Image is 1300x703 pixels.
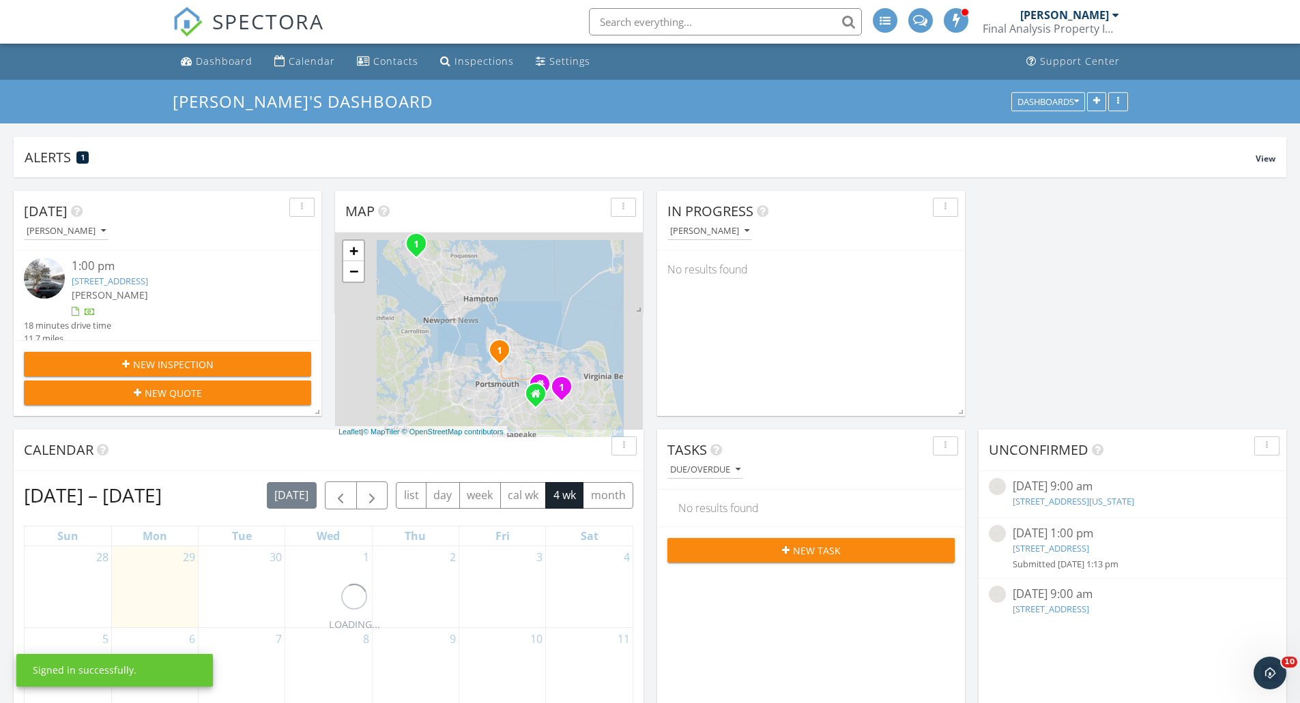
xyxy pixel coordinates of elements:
[1282,657,1297,668] span: 10
[1017,97,1079,106] div: Dashboards
[500,350,508,358] div: 437 W 27th St, Norfolk, VA 23517
[793,543,841,558] span: New Task
[435,49,519,74] a: Inspections
[24,440,93,459] span: Calendar
[173,7,203,37] img: The Best Home Inspection Software - Spectora
[360,628,372,650] a: Go to October 8, 2025
[500,482,547,509] button: cal wk
[360,546,372,568] a: Go to October 1, 2025
[667,222,752,241] button: [PERSON_NAME]
[173,90,444,113] a: [PERSON_NAME]'s Dashboard
[667,440,707,459] span: Tasks
[1256,153,1275,164] span: View
[621,546,633,568] a: Go to October 4, 2025
[1013,586,1252,603] div: [DATE] 9:00 am
[615,628,633,650] a: Go to October 11, 2025
[335,426,507,438] div: |
[1254,657,1286,689] iframe: Intercom live chat
[325,481,357,509] button: Previous
[454,55,514,68] div: Inspections
[657,251,965,288] div: No results found
[314,526,343,545] a: Wednesday
[24,332,111,345] div: 11.7 miles
[289,55,335,68] div: Calendar
[1021,49,1125,74] a: Support Center
[180,546,198,568] a: Go to September 29, 2025
[497,346,502,356] i: 1
[25,148,1256,166] div: Alerts
[414,240,419,250] i: 1
[27,226,106,236] div: [PERSON_NAME]
[133,357,214,372] span: New Inspection
[24,258,311,345] a: 1:00 pm [STREET_ADDRESS] [PERSON_NAME] 18 minutes drive time 11.7 miles
[459,546,545,628] td: Go to October 3, 2025
[667,202,753,220] span: In Progress
[111,546,198,628] td: Go to September 29, 2025
[363,428,400,436] a: © MapTiler
[24,481,162,509] h2: [DATE] – [DATE]
[145,386,202,400] span: New Quote
[540,384,548,392] div: 1446 Kempsville Rd, Virginia Beach VA 23464
[338,428,361,436] a: Leaflet
[416,243,424,252] div: 411 Eastwood Dr, Newport News, VA 23602
[583,482,633,509] button: month
[345,202,375,220] span: Map
[24,319,111,332] div: 18 minutes drive time
[24,352,311,376] button: New Inspection
[402,428,504,436] a: © OpenStreetMap contributors
[545,482,583,509] button: 4 wk
[402,526,429,545] a: Thursday
[459,482,501,509] button: week
[530,49,596,74] a: Settings
[329,617,380,632] div: LOADING...
[24,222,109,241] button: [PERSON_NAME]
[493,526,512,545] a: Friday
[212,7,324,35] span: SPECTORA
[534,546,545,568] a: Go to October 3, 2025
[1020,8,1109,22] div: [PERSON_NAME]
[24,202,68,220] span: [DATE]
[1013,542,1089,554] a: [STREET_ADDRESS]
[1013,478,1252,495] div: [DATE] 9:00 am
[983,22,1119,35] div: Final Analysis Property Inspections
[989,586,1006,603] img: streetview
[447,546,459,568] a: Go to October 2, 2025
[589,8,862,35] input: Search everything...
[173,18,324,47] a: SPECTORA
[25,546,111,628] td: Go to September 28, 2025
[989,525,1006,542] img: streetview
[1013,558,1252,571] div: Submitted [DATE] 1:13 pm
[72,275,148,287] a: [STREET_ADDRESS]
[989,586,1276,618] a: [DATE] 9:00 am [STREET_ADDRESS]
[199,546,285,628] td: Go to September 30, 2025
[24,380,311,405] button: New Quote
[140,526,170,545] a: Monday
[351,49,424,74] a: Contacts
[559,383,564,393] i: 1
[667,538,955,563] button: New Task
[93,546,111,568] a: Go to September 28, 2025
[536,393,544,402] div: 1948 Blue Knob Rd, Virginia Beach VA 23464
[273,628,285,650] a: Go to October 7, 2025
[285,546,372,628] td: Go to October 1, 2025
[1013,603,1089,615] a: [STREET_ADDRESS]
[343,241,364,261] a: Zoom in
[670,465,740,475] div: Due/Overdue
[267,546,285,568] a: Go to September 30, 2025
[447,628,459,650] a: Go to October 9, 2025
[528,628,545,650] a: Go to October 10, 2025
[267,482,317,509] button: [DATE]
[55,526,81,545] a: Sunday
[24,258,65,299] img: streetview
[546,546,633,628] td: Go to October 4, 2025
[81,153,85,162] span: 1
[229,526,255,545] a: Tuesday
[186,628,198,650] a: Go to October 6, 2025
[668,490,954,526] div: No results found
[1011,92,1085,111] button: Dashboards
[356,481,388,509] button: Next
[72,288,148,301] span: [PERSON_NAME]
[100,628,111,650] a: Go to October 5, 2025
[33,663,136,677] div: Signed in successfully.
[373,55,418,68] div: Contacts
